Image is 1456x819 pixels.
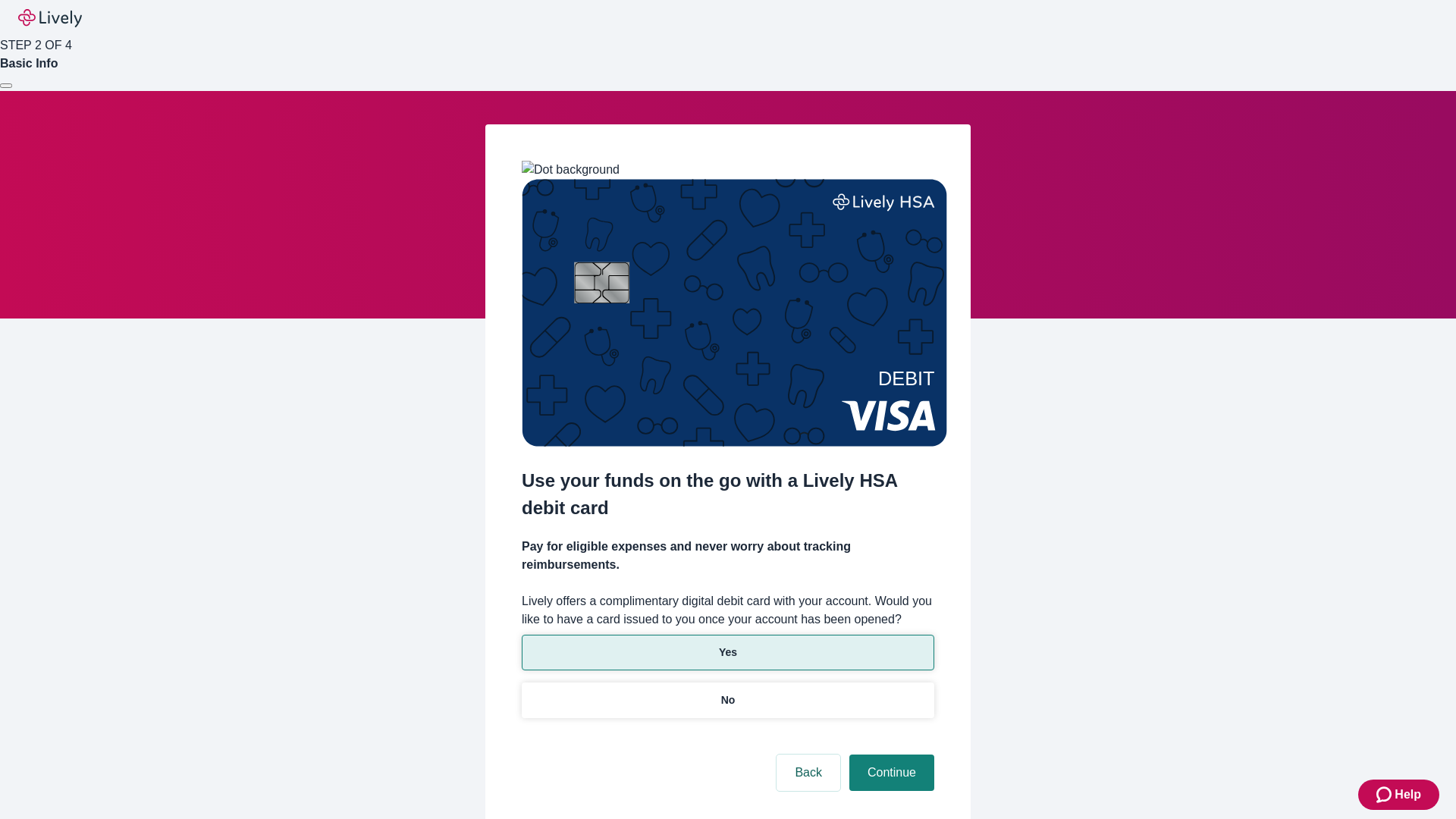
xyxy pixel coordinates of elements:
[1395,786,1421,804] span: Help
[721,692,736,708] p: No
[522,592,934,629] label: Lively offers a complimentary digital debit card with your account. Would you like to have a card...
[522,635,934,670] button: Yes
[522,179,947,447] img: Debit card
[522,161,620,179] img: Dot background
[522,538,934,574] h4: Pay for eligible expenses and never worry about tracking reimbursements.
[1376,786,1395,804] svg: Zendesk support icon
[18,9,82,27] img: Lively
[777,755,840,791] button: Back
[522,682,934,718] button: No
[522,467,934,522] h2: Use your funds on the go with a Lively HSA debit card
[1358,780,1439,810] button: Zendesk support iconHelp
[849,755,934,791] button: Continue
[719,645,737,661] p: Yes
